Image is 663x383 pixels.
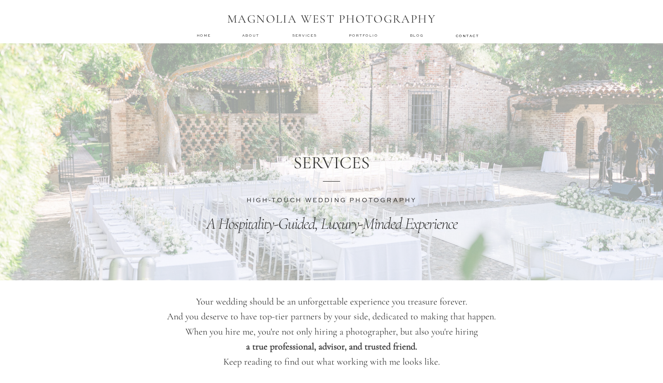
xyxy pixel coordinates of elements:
[292,33,318,38] a: services
[246,341,417,352] b: a true professional, advisor, and trusted friend.
[349,33,380,38] a: Portfolio
[242,33,262,38] a: about
[197,33,212,38] a: home
[172,213,492,235] p: A Hospitality-Guided, Luxury-Minded Experience
[137,294,526,370] p: Your wedding should be an unforgettable experience you treasure forever. And you deserve to have ...
[456,33,478,38] a: contact
[293,152,370,172] h1: SERVICES
[222,12,441,27] h1: MAGNOLIA WEST PHOTOGRAPHY
[410,33,426,38] a: Blog
[237,196,427,204] h3: HIGH-TOUCH WEDDING PHOTOGRAPHY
